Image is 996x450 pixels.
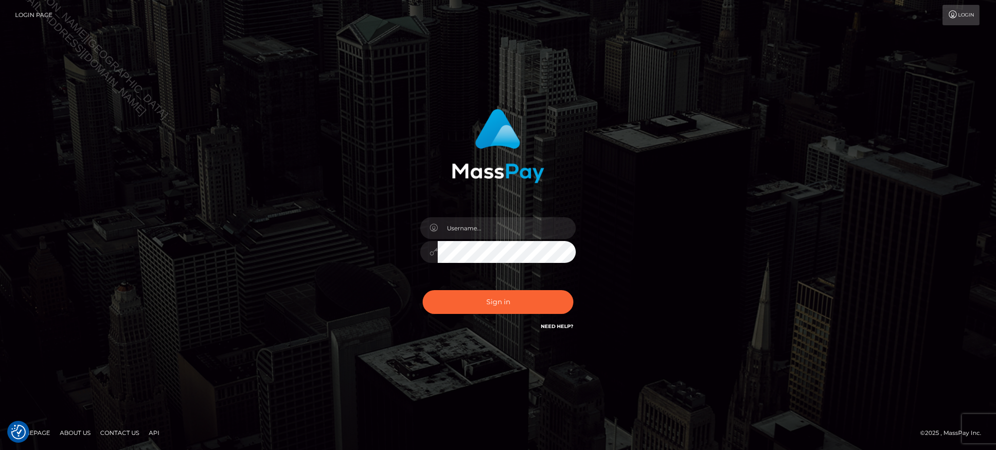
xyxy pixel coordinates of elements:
[56,425,94,440] a: About Us
[145,425,163,440] a: API
[15,5,53,25] a: Login Page
[438,217,576,239] input: Username...
[11,425,26,439] button: Consent Preferences
[11,425,26,439] img: Revisit consent button
[920,428,989,438] div: © 2025 , MassPay Inc.
[943,5,979,25] a: Login
[452,109,544,183] img: MassPay Login
[541,323,573,329] a: Need Help?
[11,425,54,440] a: Homepage
[423,290,573,314] button: Sign in
[96,425,143,440] a: Contact Us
